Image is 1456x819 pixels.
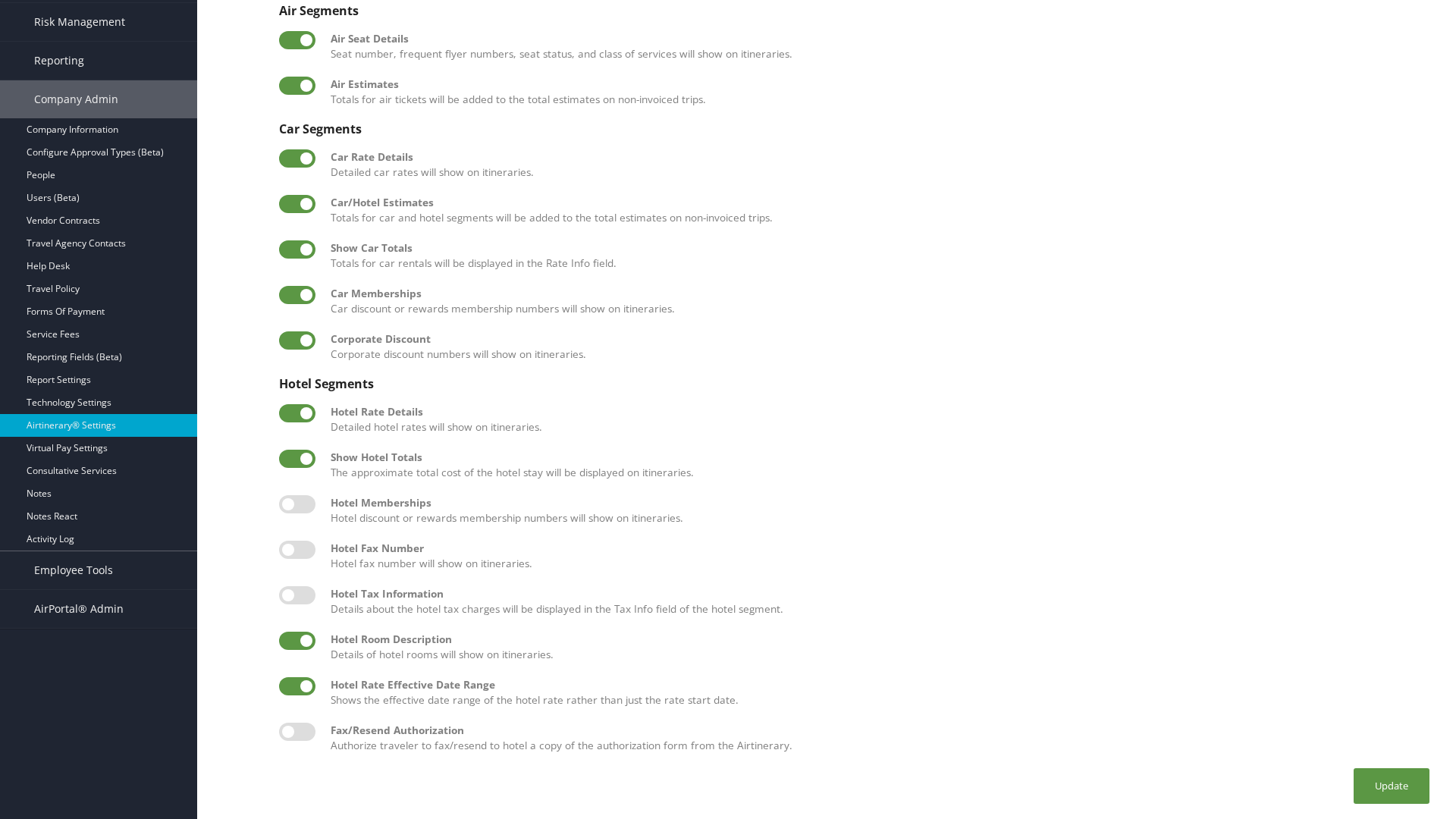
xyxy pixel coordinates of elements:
div: Car Segments [279,122,1426,136]
div: Hotel Memberships [331,495,1426,510]
label: Hotel fax number will show on itineraries. [331,541,1426,572]
button: Update [1354,768,1429,804]
div: Air Estimates [331,77,1426,92]
div: Air Segments [279,4,1426,17]
div: Car/Hotel Estimates [331,195,1426,210]
label: Corporate discount numbers will show on itineraries. [331,331,1426,362]
span: Employee Tools [34,551,113,589]
label: Detailed car rates will show on itineraries. [331,149,1426,180]
label: Detailed hotel rates will show on itineraries. [331,404,1426,435]
div: Hotel Fax Number [331,541,1426,556]
div: Show Car Totals [331,240,1426,256]
label: Details of hotel rooms will show on itineraries. [331,632,1426,663]
div: Car Rate Details [331,149,1426,165]
div: Air Seat Details [331,31,1426,46]
div: Show Hotel Totals [331,450,1426,465]
div: Hotel Tax Information [331,586,1426,601]
label: Totals for air tickets will be added to the total estimates on non-invoiced trips. [331,77,1426,108]
label: Details about the hotel tax charges will be displayed in the Tax Info field of the hotel segment. [331,586,1426,617]
div: Corporate Discount [331,331,1426,347]
div: Car Memberships [331,286,1426,301]
span: Risk Management [34,3,125,41]
label: Totals for car and hotel segments will be added to the total estimates on non-invoiced trips. [331,195,1426,226]
label: Totals for car rentals will be displayed in the Rate Info field. [331,240,1426,271]
div: Hotel Rate Effective Date Range [331,677,1426,692]
label: Car discount or rewards membership numbers will show on itineraries. [331,286,1426,317]
span: Reporting [34,42,84,80]
label: The approximate total cost of the hotel stay will be displayed on itineraries. [331,450,1426,481]
div: Hotel Segments [279,377,1426,391]
div: Fax/Resend Authorization [331,723,1426,738]
div: Hotel Rate Details [331,404,1426,419]
label: Hotel discount or rewards membership numbers will show on itineraries. [331,495,1426,526]
span: AirPortal® Admin [34,590,124,628]
div: Hotel Room Description [331,632,1426,647]
label: Authorize traveler to fax/resend to hotel a copy of the authorization form from the Airtinerary. [331,723,1426,754]
span: Company Admin [34,80,118,118]
label: Shows the effective date range of the hotel rate rather than just the rate start date. [331,677,1426,708]
label: Seat number, frequent flyer numbers, seat status, and class of services will show on itineraries. [331,31,1426,62]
